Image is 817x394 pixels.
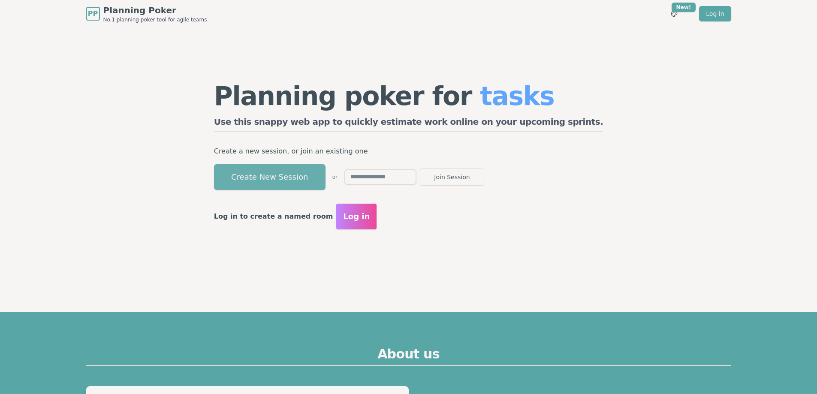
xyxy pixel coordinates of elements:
[480,81,554,111] span: tasks
[336,204,377,229] button: Log in
[103,16,207,23] span: No.1 planning poker tool for agile teams
[86,346,731,366] h2: About us
[86,4,207,23] a: PPPlanning PokerNo.1 planning poker tool for agile teams
[214,211,333,223] p: Log in to create a named room
[214,145,603,157] p: Create a new session, or join an existing one
[666,6,682,21] button: New!
[332,174,338,180] span: or
[672,3,696,12] div: New!
[214,164,326,190] button: Create New Session
[214,83,603,109] h1: Planning poker for
[699,6,731,21] a: Log in
[214,116,603,132] h2: Use this snappy web app to quickly estimate work online on your upcoming sprints.
[103,4,207,16] span: Planning Poker
[420,168,484,186] button: Join Session
[343,211,370,223] span: Log in
[88,9,98,19] span: PP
